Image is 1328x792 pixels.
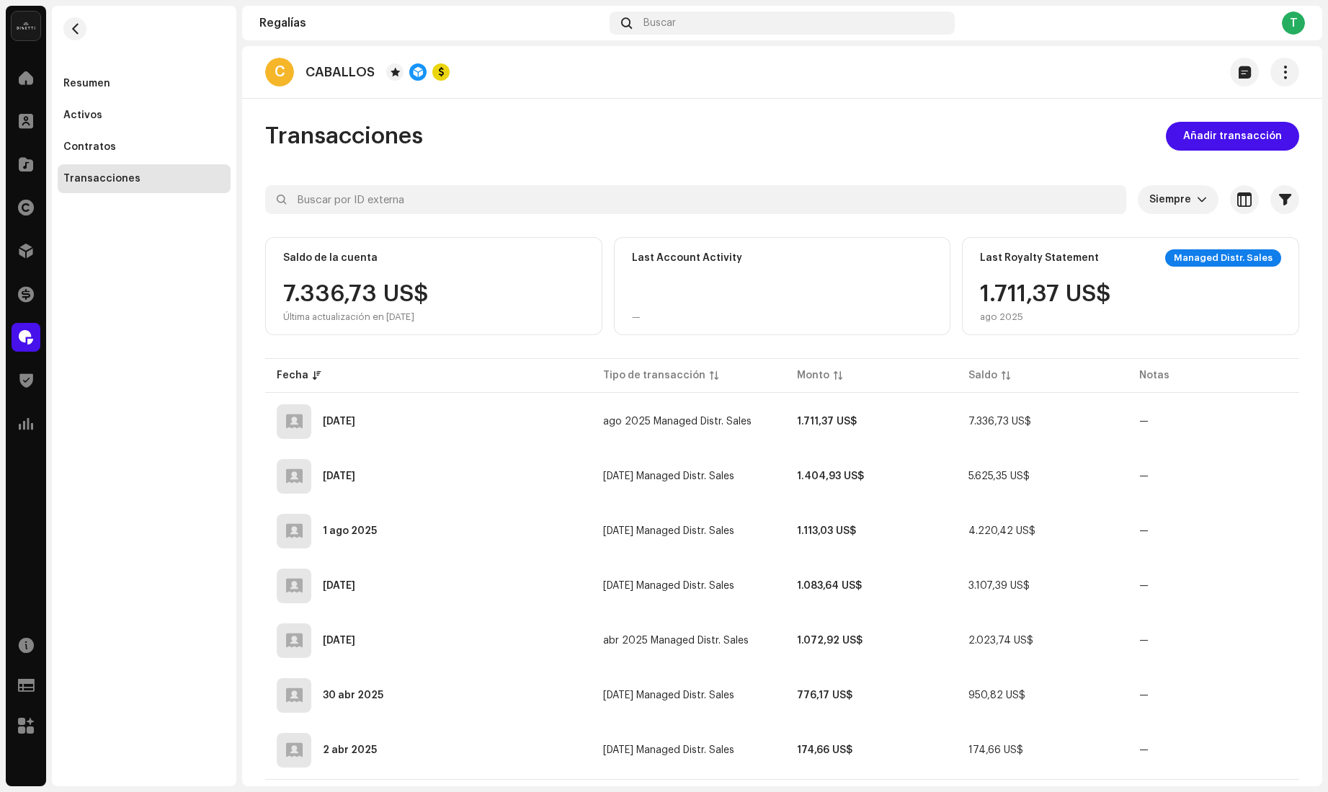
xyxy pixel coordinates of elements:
input: Buscar por ID externa [265,185,1126,214]
span: Transacciones [265,122,423,151]
span: 5.625,35 US$ [968,471,1030,481]
div: Resumen [63,78,110,89]
re-m-nav-item: Transacciones [58,164,231,193]
re-a-table-badge: — [1139,636,1149,646]
div: 2 abr 2025 [323,745,377,755]
div: 1 jun 2025 [323,636,355,646]
span: mar 2025 Managed Distr. Sales [603,690,734,700]
div: 30 abr 2025 [323,690,383,700]
re-a-table-badge: — [1139,581,1149,591]
span: jun 2025 Managed Distr. Sales [603,526,734,536]
div: 2 oct 2025 [323,417,355,427]
div: Saldo [968,368,997,383]
span: 7.336,73 US$ [968,417,1031,427]
div: T [1282,12,1305,35]
span: 4.220,42 US$ [968,526,1035,536]
re-m-nav-item: Resumen [58,69,231,98]
div: Regalías [259,17,604,29]
div: dropdown trigger [1197,185,1207,214]
div: Saldo de la cuenta [283,252,378,264]
strong: 1.113,03 US$ [797,526,856,536]
re-a-table-badge: — [1139,745,1149,755]
div: Fecha [277,368,308,383]
span: Buscar [643,17,676,29]
div: ago 2025 [980,311,1111,323]
div: Activos [63,110,102,121]
div: 2 sept 2025 [323,471,355,481]
button: Añadir transacción [1166,122,1299,151]
div: 3 jul 2025 [323,581,355,591]
strong: 1.083,64 US$ [797,581,862,591]
span: 950,82 US$ [968,690,1025,700]
re-m-nav-item: Contratos [58,133,231,161]
re-a-table-badge: — [1139,471,1149,481]
div: 1 ago 2025 [323,526,377,536]
div: C [265,58,294,86]
re-a-table-badge: — [1139,526,1149,536]
span: ago 2025 Managed Distr. Sales [603,417,752,427]
strong: 1.072,92 US$ [797,636,863,646]
span: 3.107,39 US$ [968,581,1030,591]
span: abr 2025 Managed Distr. Sales [603,636,749,646]
strong: 1.711,37 US$ [797,417,857,427]
span: may 2025 Managed Distr. Sales [603,581,734,591]
span: 174,66 US$ [968,745,1023,755]
div: Tipo de transacción [603,368,705,383]
div: Managed Distr. Sales [1165,249,1281,267]
div: Last Royalty Statement [980,252,1099,264]
re-a-table-badge: — [1139,690,1149,700]
strong: 174,66 US$ [797,745,852,755]
p: CABALLOS [306,65,375,80]
span: jul 2025 Managed Distr. Sales [603,471,734,481]
div: — [632,311,641,323]
div: Última actualización en [DATE] [283,311,429,323]
span: feb 2025 Managed Distr. Sales [603,745,734,755]
span: Añadir transacción [1183,122,1282,151]
strong: 776,17 US$ [797,690,852,700]
span: 2.023,74 US$ [968,636,1033,646]
div: Transacciones [63,173,141,184]
strong: 1.404,93 US$ [797,471,864,481]
div: Monto [797,368,829,383]
re-a-table-badge: — [1139,417,1149,427]
re-m-nav-item: Activos [58,101,231,130]
span: Siempre [1149,185,1197,214]
img: 02a7c2d3-3c89-4098-b12f-2ff2945c95ee [12,12,40,40]
div: Contratos [63,141,116,153]
div: Last Account Activity [632,252,742,264]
